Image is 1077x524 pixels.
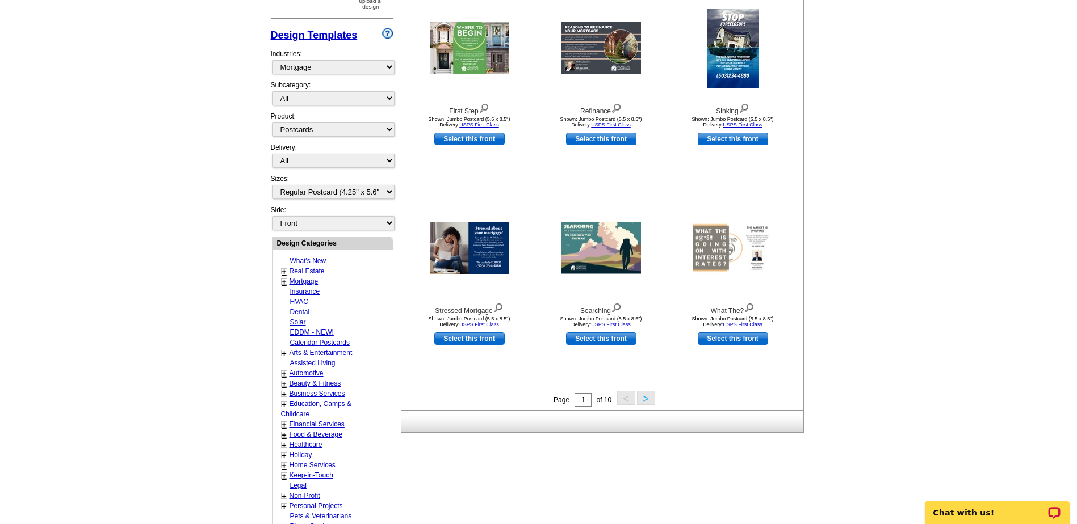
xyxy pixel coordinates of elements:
a: Automotive [290,369,324,377]
a: + [282,430,287,440]
div: Shown: Jumbo Postcard (5.5 x 8.5") Delivery: [670,116,795,128]
a: use this design [698,133,768,145]
a: Business Services [290,390,345,398]
a: Personal Projects [290,502,343,510]
a: USPS First Class [459,122,499,128]
a: + [282,451,287,460]
div: Shown: Jumbo Postcard (5.5 x 8.5") Delivery: [539,316,664,327]
a: HVAC [290,298,308,306]
div: Shown: Jumbo Postcard (5.5 x 8.5") Delivery: [407,116,532,128]
div: Refinance [539,101,664,116]
a: Calendar Postcards [290,339,350,346]
a: Mortgage [290,277,319,285]
a: Beauty & Fitness [290,379,341,387]
a: EDDM - NEW! [290,328,334,336]
a: + [282,277,287,286]
img: view design details [611,301,622,313]
a: USPS First Class [591,322,631,327]
a: use this design [566,133,636,145]
a: Healthcare [290,441,322,449]
div: What The? [670,301,795,316]
a: What's New [290,257,326,265]
a: + [282,390,287,399]
a: USPS First Class [723,122,762,128]
div: Side: [271,205,393,231]
img: view design details [611,101,622,113]
a: use this design [434,332,505,345]
img: First Step [430,22,509,74]
a: Arts & Entertainment [290,349,353,357]
a: + [282,420,287,429]
img: Stressed Mortgage [430,222,509,274]
div: Industries: [271,43,393,80]
a: Holiday [290,451,312,459]
a: + [282,471,287,480]
div: Sizes: [271,174,393,205]
a: Design Templates [271,29,358,41]
a: use this design [434,133,505,145]
div: Subcategory: [271,80,393,111]
a: Non-Profit [290,492,320,500]
iframe: LiveChat chat widget [917,488,1077,524]
a: Legal [290,481,307,489]
img: design-wizard-help-icon.png [382,28,393,39]
a: Insurance [290,288,320,295]
a: + [282,461,287,470]
img: Refinance [561,22,641,74]
a: + [282,400,287,409]
a: + [282,379,287,388]
a: Home Services [290,461,336,469]
a: Solar [290,318,306,326]
div: Product: [271,111,393,142]
button: > [637,391,655,405]
a: Keep-in-Touch [290,471,333,479]
a: + [282,492,287,501]
img: view design details [739,101,749,113]
img: Sinking [707,9,759,88]
span: of 10 [596,396,611,404]
a: use this design [566,332,636,345]
div: Stressed Mortgage [407,301,532,316]
a: + [282,369,287,378]
img: Searching [561,222,641,274]
a: Real Estate [290,267,325,275]
a: USPS First Class [723,322,762,327]
img: view design details [744,301,755,313]
a: Dental [290,308,310,316]
a: USPS First Class [459,322,499,327]
div: Shown: Jumbo Postcard (5.5 x 8.5") Delivery: [407,316,532,327]
img: What The? [693,222,773,274]
div: Design Categories [273,238,393,248]
a: USPS First Class [591,122,631,128]
a: + [282,267,287,276]
a: + [282,441,287,450]
button: < [617,391,635,405]
div: Searching [539,301,664,316]
img: view design details [479,101,489,113]
a: + [282,502,287,511]
a: Pets & Veterinarians [290,512,352,520]
a: Education, Camps & Childcare [281,400,351,418]
div: Delivery: [271,142,393,174]
img: view design details [493,301,504,313]
div: First Step [407,101,532,116]
span: Page [554,396,569,404]
div: Shown: Jumbo Postcard (5.5 x 8.5") Delivery: [539,116,664,128]
a: Assisted Living [290,359,336,367]
a: Food & Beverage [290,430,342,438]
div: Shown: Jumbo Postcard (5.5 x 8.5") Delivery: [670,316,795,327]
a: Financial Services [290,420,345,428]
a: use this design [698,332,768,345]
div: Sinking [670,101,795,116]
a: + [282,349,287,358]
